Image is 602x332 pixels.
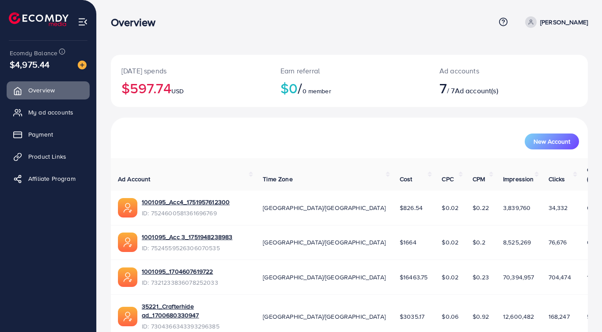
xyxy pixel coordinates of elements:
[118,175,151,183] span: Ad Account
[7,170,90,187] a: Affiliate Program
[525,134,579,149] button: New Account
[7,148,90,165] a: Product Links
[263,312,386,321] span: [GEOGRAPHIC_DATA]/[GEOGRAPHIC_DATA]
[549,312,570,321] span: 168,247
[540,17,588,27] p: [PERSON_NAME]
[439,78,447,98] span: 7
[522,16,588,28] a: [PERSON_NAME]
[142,322,249,331] span: ID: 7304366343393296385
[118,233,137,252] img: ic-ads-acc.e4c84228.svg
[121,65,259,76] p: [DATE] spends
[78,17,88,27] img: menu
[142,267,213,276] a: 1001095_1704607619722
[121,80,259,96] h2: $597.74
[549,175,565,183] span: Clicks
[142,233,232,241] a: 1001095_Acc 3_1751948238983
[142,244,232,252] span: ID: 7524559526306070535
[534,138,570,145] span: New Account
[280,80,418,96] h2: $0
[473,312,489,321] span: $0.92
[439,80,538,96] h2: / 7
[7,126,90,143] a: Payment
[7,103,90,121] a: My ad accounts
[564,292,595,325] iframe: Chat
[455,86,498,95] span: Ad account(s)
[263,238,386,247] span: [GEOGRAPHIC_DATA]/[GEOGRAPHIC_DATA]
[587,203,600,212] span: 0.89
[442,312,458,321] span: $0.06
[473,238,485,247] span: $0.2
[587,238,596,247] span: 0.9
[503,203,530,212] span: 3,839,760
[473,273,489,282] span: $0.23
[263,203,386,212] span: [GEOGRAPHIC_DATA]/[GEOGRAPHIC_DATA]
[549,203,568,212] span: 34,332
[142,278,218,287] span: ID: 7321233836078252033
[587,165,598,183] span: CTR (%)
[7,81,90,99] a: Overview
[549,238,567,247] span: 76,676
[400,175,413,183] span: Cost
[10,58,49,71] span: $4,975.44
[118,307,137,326] img: ic-ads-acc.e4c84228.svg
[9,12,68,26] img: logo
[28,108,73,117] span: My ad accounts
[503,175,534,183] span: Impression
[503,312,534,321] span: 12,600,482
[442,203,458,212] span: $0.02
[587,273,589,282] span: 1
[263,175,292,183] span: Time Zone
[142,302,249,320] a: 35221_Crafterhide ad_1700680330947
[111,16,163,29] h3: Overview
[549,273,571,282] span: 704,474
[303,87,331,95] span: 0 member
[171,87,184,95] span: USD
[473,175,485,183] span: CPM
[10,49,57,57] span: Ecomdy Balance
[298,78,302,98] span: /
[28,86,55,95] span: Overview
[28,130,53,139] span: Payment
[473,203,489,212] span: $0.22
[118,198,137,218] img: ic-ads-acc.e4c84228.svg
[142,198,230,206] a: 1001095_Acc4_1751957612300
[503,238,531,247] span: 8,525,269
[442,238,458,247] span: $0.02
[400,273,428,282] span: $16463.75
[142,209,230,218] span: ID: 7524600581361696769
[439,65,538,76] p: Ad accounts
[78,61,87,69] img: image
[263,273,386,282] span: [GEOGRAPHIC_DATA]/[GEOGRAPHIC_DATA]
[118,267,137,287] img: ic-ads-acc.e4c84228.svg
[442,273,458,282] span: $0.02
[400,203,423,212] span: $826.54
[280,65,418,76] p: Earn referral
[28,152,66,161] span: Product Links
[400,312,424,321] span: $3035.17
[28,174,76,183] span: Affiliate Program
[442,175,453,183] span: CPC
[503,273,534,282] span: 70,394,957
[400,238,416,247] span: $1664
